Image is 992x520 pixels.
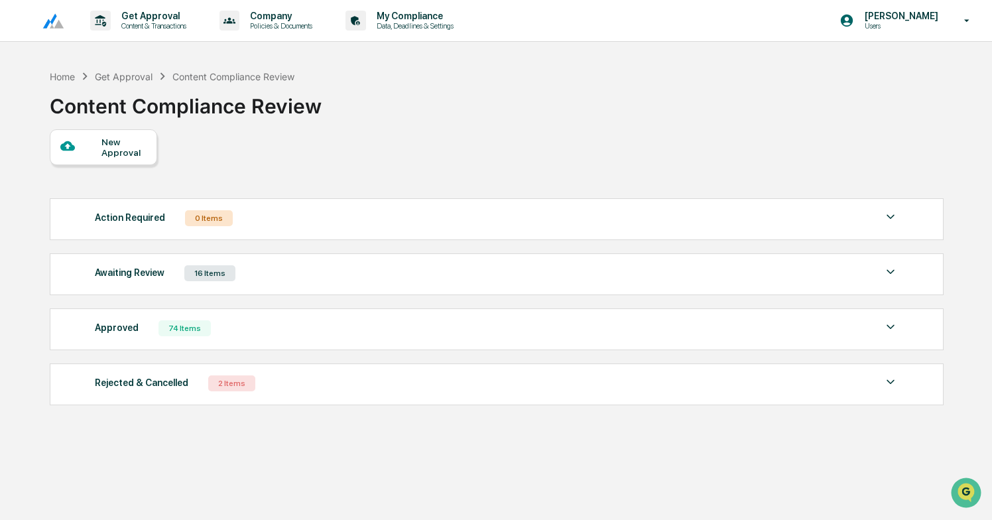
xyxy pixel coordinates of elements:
div: Content Compliance Review [172,71,294,82]
div: Rejected & Cancelled [95,374,188,391]
div: Action Required [95,209,165,226]
p: Users [854,21,945,31]
a: Powered byPylon [93,224,160,235]
img: caret [883,264,899,280]
div: Get Approval [95,71,153,82]
div: New Approval [101,137,146,158]
p: My Compliance [366,11,460,21]
div: 16 Items [184,265,235,281]
div: 🗄️ [96,168,107,179]
div: 2 Items [208,375,255,391]
span: Data Lookup [27,192,84,206]
div: Content Compliance Review [50,84,322,118]
div: Approved [95,319,139,336]
img: 1746055101610-c473b297-6a78-478c-a979-82029cc54cd1 [13,101,37,125]
a: 🖐️Preclearance [8,162,91,186]
a: 🔎Data Lookup [8,187,89,211]
p: Data, Deadlines & Settings [366,21,460,31]
div: Home [50,71,75,82]
div: Awaiting Review [95,264,164,281]
p: [PERSON_NAME] [854,11,945,21]
img: caret [883,374,899,390]
span: Attestations [109,167,164,180]
p: Policies & Documents [239,21,319,31]
span: Preclearance [27,167,86,180]
p: How can we help? [13,28,241,49]
img: caret [883,209,899,225]
img: caret [883,319,899,335]
div: 🖐️ [13,168,24,179]
iframe: Open customer support [950,476,985,512]
div: 0 Items [185,210,233,226]
p: Get Approval [111,11,193,21]
p: Content & Transactions [111,21,193,31]
div: 🔎 [13,194,24,204]
p: Company [239,11,319,21]
div: Start new chat [45,101,217,115]
div: We're available if you need us! [45,115,168,125]
a: 🗄️Attestations [91,162,170,186]
img: logo [32,13,64,29]
button: Start new chat [225,105,241,121]
span: Pylon [132,225,160,235]
div: 74 Items [158,320,211,336]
